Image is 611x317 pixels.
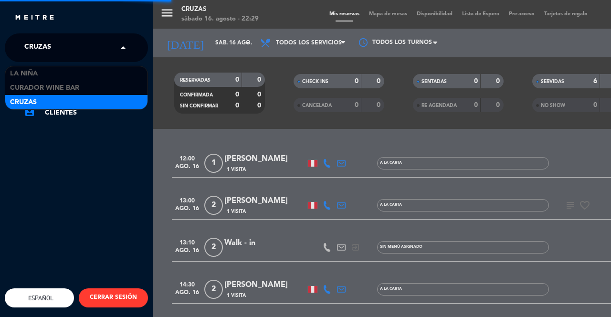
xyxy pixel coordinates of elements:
[14,14,55,21] img: MEITRE
[10,97,37,108] span: Cruzas
[24,106,35,117] i: account_box
[24,38,51,58] span: Cruzas
[10,68,38,79] span: La Niña
[24,107,148,118] a: account_boxClientes
[26,295,53,302] span: Español
[79,288,148,307] button: CERRAR SESIÓN
[10,83,79,94] span: Curador Wine Bar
